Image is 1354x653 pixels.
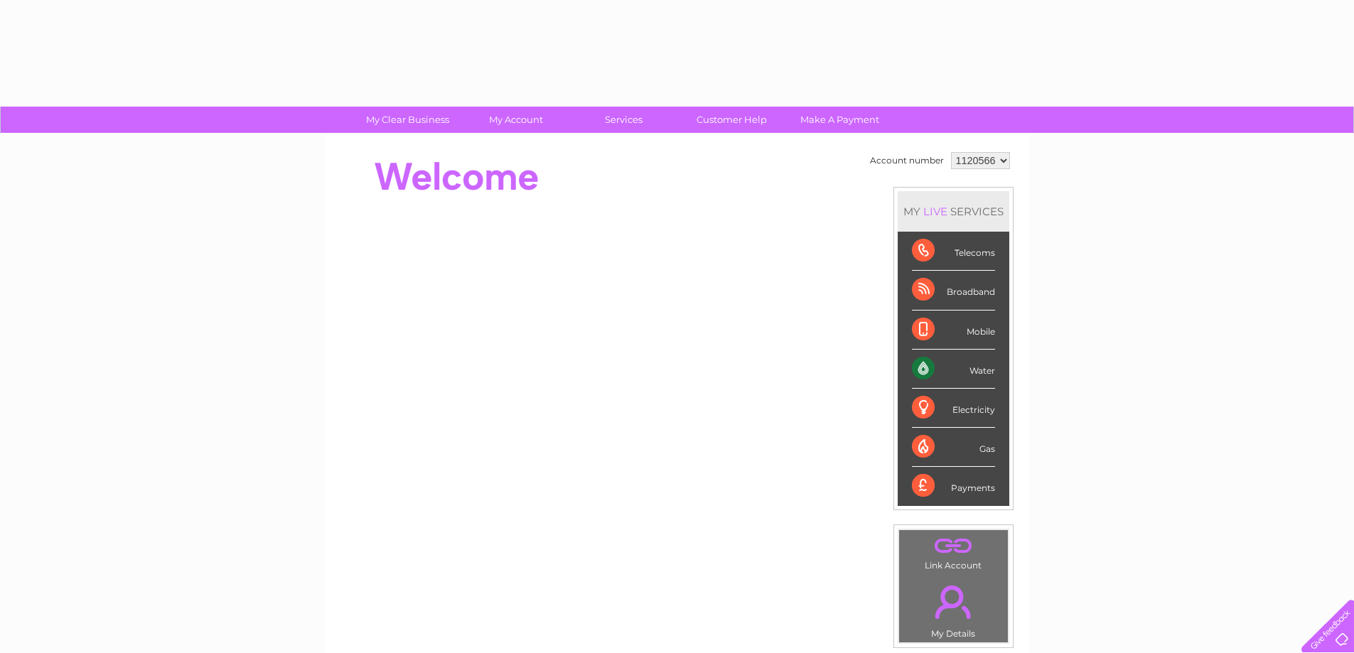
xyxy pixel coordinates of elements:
a: . [903,534,1004,558]
a: Services [565,107,682,133]
a: Make A Payment [781,107,898,133]
div: Payments [912,467,995,505]
div: LIVE [920,205,950,218]
div: MY SERVICES [898,191,1009,232]
div: Electricity [912,389,995,428]
div: Mobile [912,311,995,350]
td: Account number [866,149,947,173]
td: Link Account [898,529,1009,574]
div: Gas [912,428,995,467]
a: Customer Help [673,107,790,133]
div: Telecoms [912,232,995,271]
a: My Account [457,107,574,133]
td: My Details [898,573,1009,643]
a: . [903,577,1004,627]
a: My Clear Business [349,107,466,133]
div: Water [912,350,995,389]
div: Broadband [912,271,995,310]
